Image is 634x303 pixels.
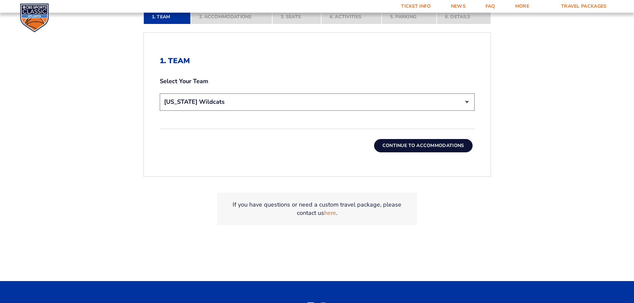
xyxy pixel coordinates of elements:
[160,77,475,85] label: Select Your Team
[20,3,49,32] img: CBS Sports Classic
[324,209,336,217] a: here
[374,139,473,152] button: Continue To Accommodations
[225,201,409,217] p: If you have questions or need a custom travel package, please contact us .
[160,57,475,65] h2: 1. Team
